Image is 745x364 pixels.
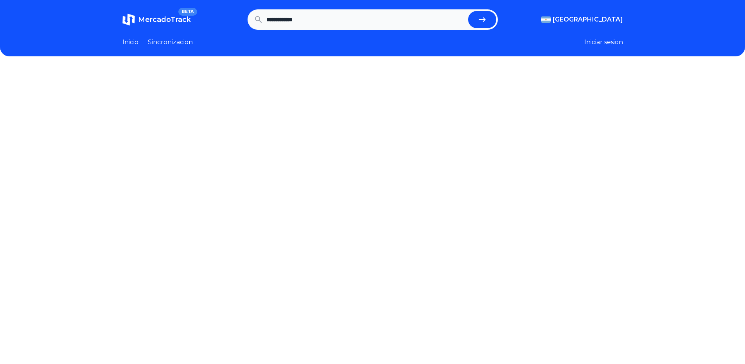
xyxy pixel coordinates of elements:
[584,38,623,47] button: Iniciar sesion
[122,13,135,26] img: MercadoTrack
[178,8,197,16] span: BETA
[541,15,623,24] button: [GEOGRAPHIC_DATA]
[138,15,191,24] span: MercadoTrack
[122,13,191,26] a: MercadoTrackBETA
[148,38,193,47] a: Sincronizacion
[541,16,551,23] img: Argentina
[553,15,623,24] span: [GEOGRAPHIC_DATA]
[122,38,138,47] a: Inicio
